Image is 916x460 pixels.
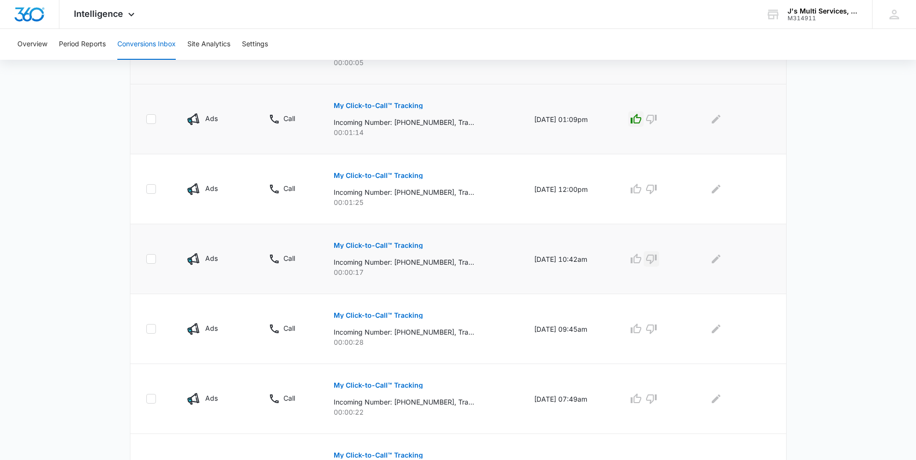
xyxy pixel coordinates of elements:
[187,29,230,60] button: Site Analytics
[283,393,295,403] p: Call
[334,117,474,127] p: Incoming Number: [PHONE_NUMBER], Tracking Number: [PHONE_NUMBER], Ring To: [PHONE_NUMBER], Caller...
[334,257,474,267] p: Incoming Number: [PHONE_NUMBER], Tracking Number: [PHONE_NUMBER], Ring To: [PHONE_NUMBER], Caller...
[334,304,423,327] button: My Click-to-Call™ Tracking
[708,181,724,197] button: Edit Comments
[334,452,423,459] p: My Click-to-Call™ Tracking
[334,407,511,417] p: 00:00:22
[283,113,295,123] p: Call
[708,391,724,406] button: Edit Comments
[334,127,511,137] p: 00:01:14
[522,154,617,224] td: [DATE] 12:00pm
[334,187,474,197] p: Incoming Number: [PHONE_NUMBER], Tracking Number: [PHONE_NUMBER], Ring To: [PHONE_NUMBER], Caller...
[117,29,176,60] button: Conversions Inbox
[708,111,724,127] button: Edit Comments
[334,397,474,407] p: Incoming Number: [PHONE_NUMBER], Tracking Number: [PHONE_NUMBER], Ring To: [PHONE_NUMBER], Caller...
[334,242,423,249] p: My Click-to-Call™ Tracking
[334,172,423,179] p: My Click-to-Call™ Tracking
[334,312,423,319] p: My Click-to-Call™ Tracking
[334,164,423,187] button: My Click-to-Call™ Tracking
[334,327,474,337] p: Incoming Number: [PHONE_NUMBER], Tracking Number: [PHONE_NUMBER], Ring To: [PHONE_NUMBER], Caller...
[205,253,218,263] p: Ads
[242,29,268,60] button: Settings
[205,323,218,333] p: Ads
[283,253,295,263] p: Call
[708,321,724,337] button: Edit Comments
[205,183,218,193] p: Ads
[708,251,724,267] button: Edit Comments
[283,183,295,193] p: Call
[334,267,511,277] p: 00:00:17
[334,374,423,397] button: My Click-to-Call™ Tracking
[334,94,423,117] button: My Click-to-Call™ Tracking
[334,382,423,389] p: My Click-to-Call™ Tracking
[74,9,123,19] span: Intelligence
[522,364,617,434] td: [DATE] 07:49am
[788,15,858,22] div: account id
[522,294,617,364] td: [DATE] 09:45am
[522,224,617,294] td: [DATE] 10:42am
[334,197,511,207] p: 00:01:25
[17,29,47,60] button: Overview
[205,393,218,403] p: Ads
[334,57,511,68] p: 00:00:05
[334,234,423,257] button: My Click-to-Call™ Tracking
[788,7,858,15] div: account name
[334,102,423,109] p: My Click-to-Call™ Tracking
[59,29,106,60] button: Period Reports
[205,113,218,123] p: Ads
[283,323,295,333] p: Call
[522,84,617,154] td: [DATE] 01:09pm
[334,337,511,347] p: 00:00:28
